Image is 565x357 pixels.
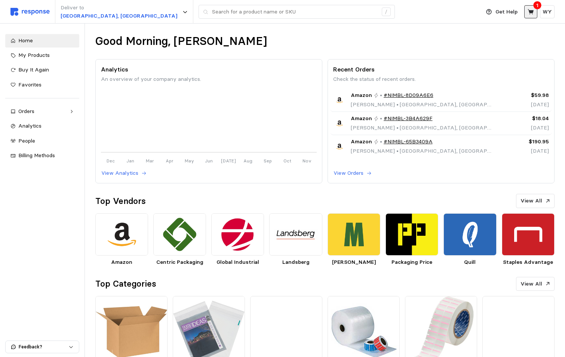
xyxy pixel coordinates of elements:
[521,280,542,288] p: View All
[283,158,291,164] tspan: Oct
[499,115,549,123] p: $18.04
[95,213,148,256] img: d7805571-9dbc-467d-9567-a24a98a66352.png
[333,140,346,153] img: Amazon
[499,138,549,146] p: $190.95
[107,158,115,164] tspan: Dec
[502,213,555,256] img: 63258c51-adb8-4b2a-9b0d-7eba9747dc41.png
[351,91,372,100] span: Amazon
[443,213,496,256] img: bfee157a-10f7-4112-a573-b61f8e2e3b38.png
[5,105,79,118] a: Orders
[6,341,79,353] button: Feedback?
[221,158,236,164] tspan: [DATE]
[333,94,346,106] img: Amazon
[18,107,66,116] div: Orders
[351,138,372,146] span: Amazon
[184,158,194,164] tspan: May
[153,213,206,256] img: b57ebca9-4645-4b82-9362-c975cc40820f.png
[328,213,380,256] img: 28d3e18e-6544-46cd-9dd4-0f3bdfdd001e.png
[516,194,555,208] button: View All
[333,169,372,178] button: View Orders
[5,78,79,92] a: Favorites
[380,91,382,100] p: •
[543,8,552,16] p: WY
[382,7,391,16] div: /
[333,65,549,74] p: Recent Orders
[101,169,138,177] p: View Analytics
[443,258,496,266] p: Quill
[384,115,433,123] a: #NIMBL-3B4A629F
[18,37,33,44] span: Home
[351,147,494,155] p: [PERSON_NAME] [GEOGRAPHIC_DATA], [GEOGRAPHIC_DATA]
[380,138,382,146] p: •
[95,258,148,266] p: Amazon
[146,158,154,164] tspan: Mar
[61,4,177,12] p: Deliver to
[495,8,518,16] p: Get Help
[302,158,311,164] tspan: Nov
[536,1,538,9] p: 1
[243,158,252,164] tspan: Aug
[101,169,147,178] button: View Analytics
[5,119,79,133] a: Analytics
[264,158,272,164] tspan: Sep
[212,5,378,19] input: Search for a product name or SKU
[5,49,79,62] a: My Products
[333,117,346,129] img: Amazon
[334,169,363,177] p: View Orders
[211,213,264,256] img: 771c76c0-1592-4d67-9e09-d6ea890d945b.png
[395,101,400,108] span: •
[351,101,494,109] p: [PERSON_NAME] [GEOGRAPHIC_DATA], [GEOGRAPHIC_DATA]
[95,278,156,290] h2: Top Categories
[10,8,50,16] img: svg%3e
[205,158,213,164] tspan: Jun
[5,34,79,48] a: Home
[61,12,177,20] p: [GEOGRAPHIC_DATA], [GEOGRAPHIC_DATA]
[351,124,494,132] p: [PERSON_NAME] [GEOGRAPHIC_DATA], [GEOGRAPHIC_DATA]
[269,258,322,266] p: Landsberg
[386,258,438,266] p: Packaging Price
[153,258,206,266] p: Centric Packaging
[482,5,522,19] button: Get Help
[19,344,68,350] p: Feedback?
[540,5,555,18] button: WY
[5,134,79,148] a: People
[5,63,79,77] a: Buy It Again
[499,147,549,155] p: [DATE]
[18,52,50,58] span: My Products
[5,149,79,162] a: Billing Methods
[95,195,146,207] h2: Top Vendors
[499,101,549,109] p: [DATE]
[269,213,322,256] img: 7d13bdb8-9cc8-4315-963f-af194109c12d.png
[166,158,174,164] tspan: Apr
[211,258,264,266] p: Global Industrial
[95,34,267,49] h1: Good Morning, [PERSON_NAME]
[395,147,400,154] span: •
[499,124,549,132] p: [DATE]
[328,258,380,266] p: [PERSON_NAME]
[516,277,555,291] button: View All
[18,66,49,73] span: Buy It Again
[101,75,317,83] p: An overview of your company analytics.
[386,213,438,256] img: 1fd4c12a-3439-4c08-96e1-85a7cf36c540.png
[126,158,134,164] tspan: Jan
[395,124,400,131] span: •
[384,138,433,146] a: #NIMBL-65B3409A
[101,65,317,74] p: Analytics
[351,115,372,123] span: Amazon
[333,75,549,83] p: Check the status of recent orders.
[18,152,55,159] span: Billing Methods
[18,137,35,144] span: People
[18,81,42,88] span: Favorites
[18,122,42,129] span: Analytics
[499,91,549,100] p: $59.98
[380,115,382,123] p: •
[384,91,433,100] a: #NIMBL-8D09A6E6
[502,258,555,266] p: Staples Advantage
[521,197,542,205] p: View All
